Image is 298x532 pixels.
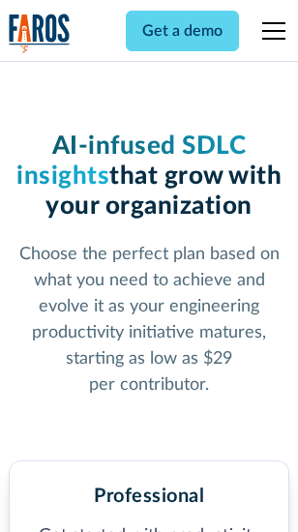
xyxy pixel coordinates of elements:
div: menu [251,8,289,54]
a: Get a demo [126,11,239,51]
img: Logo of the analytics and reporting company Faros. [9,14,71,53]
h2: Professional [94,485,204,508]
a: home [9,14,71,53]
p: Choose the perfect plan based on what you need to achieve and evolve it as your engineering produ... [9,242,289,399]
h1: that grow with your organization [9,132,289,222]
span: AI-infused SDLC insights [16,133,246,189]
